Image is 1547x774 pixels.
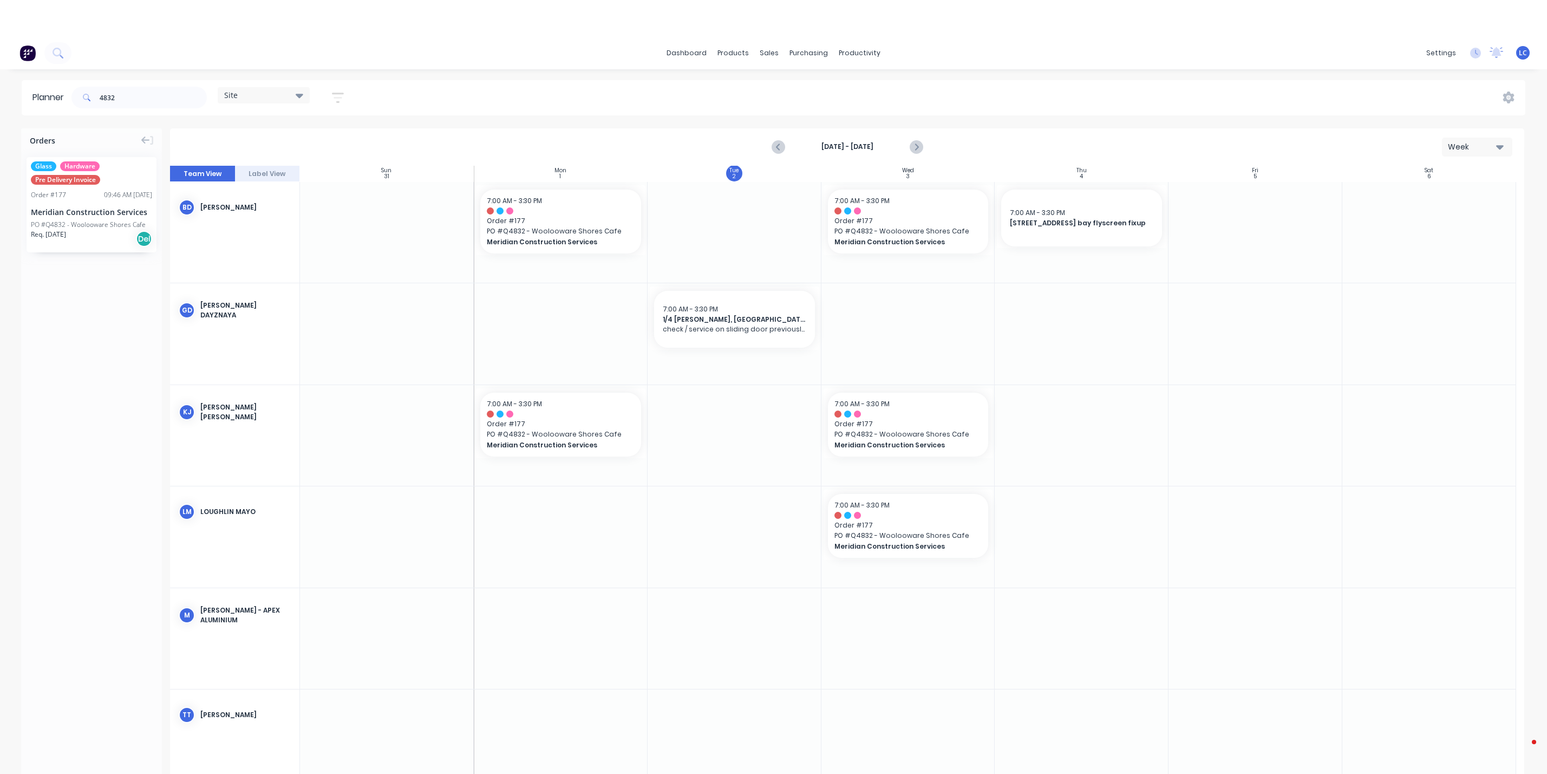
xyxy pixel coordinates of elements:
[200,507,291,517] div: Loughlin Mayo
[487,430,635,439] span: PO # Q4832 - Woolooware Shores Cafe
[834,399,890,408] span: 7:00 AM - 3:30 PM
[733,174,736,179] div: 2
[902,167,914,174] div: Wed
[1448,141,1498,153] div: Week
[793,142,902,152] strong: [DATE] - [DATE]
[1076,167,1087,174] div: Thu
[834,521,982,530] span: Order # 177
[834,226,982,236] span: PO # Q4832 - Woolooware Shores Cafe
[906,174,910,179] div: 3
[31,190,66,200] div: Order # 177
[834,440,968,450] span: Meridian Construction Services
[384,174,389,179] div: 31
[754,45,784,61] div: sales
[712,45,754,61] div: products
[1425,167,1433,174] div: Sat
[224,89,238,101] span: Site
[100,87,207,108] input: Search for orders...
[60,161,100,171] span: Hardware
[487,399,542,408] span: 7:00 AM - 3:30 PM
[833,45,886,61] div: productivity
[200,301,291,320] div: [PERSON_NAME] Dayznaya
[663,304,718,314] span: 7:00 AM - 3:30 PM
[200,402,291,422] div: [PERSON_NAME] [PERSON_NAME]
[1510,737,1536,763] iframe: Intercom live chat
[104,190,152,200] div: 09:46 AM [DATE]
[729,167,739,174] div: Tue
[834,531,982,541] span: PO # Q4832 - Woolooware Shores Cafe
[136,231,152,247] div: Del
[200,203,291,212] div: [PERSON_NAME]
[784,45,833,61] div: purchasing
[661,45,712,61] a: dashboard
[834,237,968,247] span: Meridian Construction Services
[31,230,66,239] span: Req. [DATE]
[487,419,635,429] span: Order # 177
[1442,138,1512,157] button: Week
[200,710,291,720] div: [PERSON_NAME]
[487,440,620,450] span: Meridian Construction Services
[381,167,391,174] div: Sun
[31,220,146,230] div: PO #Q4832 - Woolooware Shores Cafe
[487,216,635,226] span: Order # 177
[834,419,982,429] span: Order # 177
[1427,174,1431,179] div: 6
[834,500,890,510] span: 7:00 AM - 3:30 PM
[179,404,195,420] div: KJ
[30,135,55,146] span: Orders
[31,175,100,185] span: Pre Delivery Invoice
[834,216,982,226] span: Order # 177
[487,237,620,247] span: Meridian Construction Services
[200,606,291,625] div: [PERSON_NAME] - Apex Aluminium
[179,707,195,723] div: TT
[1254,174,1257,179] div: 5
[663,324,806,334] span: check / service on sliding door previously installed.
[663,315,806,324] span: 1/4 [PERSON_NAME], [GEOGRAPHIC_DATA]
[235,166,300,182] button: Label View
[31,161,56,171] span: Glass
[179,302,195,318] div: GD
[559,174,561,179] div: 1
[19,45,36,61] img: Factory
[179,607,195,623] div: M
[487,196,542,205] span: 7:00 AM - 3:30 PM
[1080,174,1083,179] div: 4
[1010,208,1065,217] span: 7:00 AM - 3:30 PM
[1421,45,1461,61] div: settings
[834,542,968,551] span: Meridian Construction Services
[170,166,235,182] button: Team View
[487,226,635,236] span: PO # Q4832 - Woolooware Shores Cafe
[834,196,890,205] span: 7:00 AM - 3:30 PM
[32,91,69,104] div: Planner
[1252,167,1258,174] div: Fri
[179,199,195,216] div: BD
[1010,218,1153,228] span: [STREET_ADDRESS] bay flyscreen fixup
[31,206,152,218] div: Meridian Construction Services
[834,430,982,439] span: PO # Q4832 - Woolooware Shores Cafe
[1519,48,1527,58] span: LC
[554,167,566,174] div: Mon
[179,504,195,520] div: LM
